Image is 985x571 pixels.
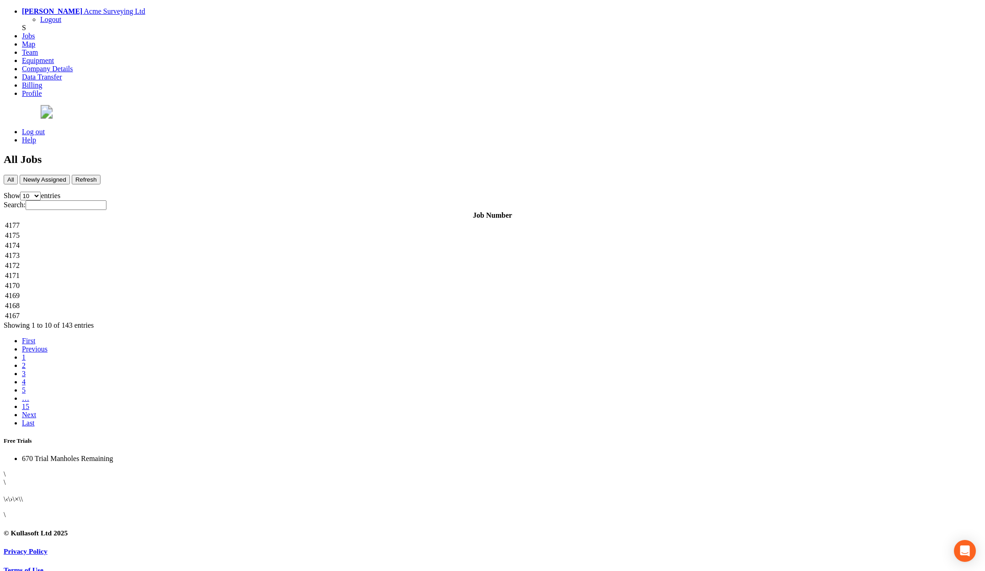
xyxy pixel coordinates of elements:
[5,271,980,280] td: 4171
[5,241,980,250] td: 4174
[5,231,980,240] td: 4175
[22,370,26,377] a: 3
[22,81,42,89] a: Billing
[72,175,101,184] button: Refresh
[10,495,12,503] a: ›
[4,192,60,199] label: Show entries
[22,89,42,97] a: Profile
[22,337,35,345] a: First
[22,345,48,353] a: Previous
[5,495,8,503] a: ‹
[26,200,106,210] input: Search:
[4,529,68,537] small: © Kullasoft Ltd 2025
[22,353,26,361] a: 1
[20,175,70,184] button: Newly Assigned
[22,57,54,64] a: Equipment
[22,419,35,427] a: Last
[22,136,36,144] a: Help
[22,394,29,402] a: …
[4,201,106,209] label: Search:
[4,470,981,519] div: \ \ \ \ \ \ \ \
[22,7,82,15] strong: [PERSON_NAME]
[5,221,980,230] td: 4177
[22,73,62,81] a: Data Transfer
[4,547,48,555] a: Privacy Policy
[22,455,33,462] span: 670
[954,540,976,562] div: Open Intercom Messenger
[22,48,38,56] a: Team
[5,281,980,290] td: 4170
[22,24,981,32] div: S
[22,378,26,386] a: 4
[22,7,145,15] a: [PERSON_NAME] Acme Surveying Ltd
[20,192,41,200] select: Showentries
[5,301,980,310] td: 4168
[4,321,981,330] div: Showing 1 to 10 of 143 entries
[84,7,145,15] span: Acme Surveying Ltd
[22,361,26,369] a: 2
[5,311,980,320] td: 4167
[4,153,981,166] h2: All Jobs
[22,32,35,40] a: Jobs
[22,403,29,410] a: 15
[22,128,45,136] a: Log out
[5,291,980,300] td: 4169
[15,495,19,503] a: ×
[22,386,26,394] a: 5
[22,40,35,48] a: Map
[5,251,980,260] td: 4173
[22,411,36,419] a: Next
[40,16,61,23] a: Logout
[22,65,73,73] a: Company Details
[22,455,981,463] li: Trial Manholes Remaining
[4,437,981,445] h5: Free Trials
[5,261,980,270] td: 4172
[4,175,18,184] button: All
[5,211,980,220] th: Job Number: activate to sort column ascending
